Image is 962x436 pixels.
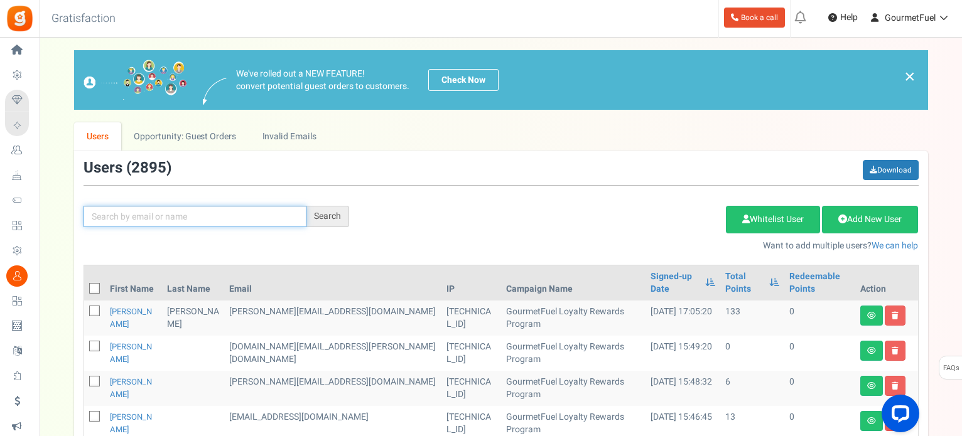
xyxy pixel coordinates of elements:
[872,239,918,252] a: We can help
[110,341,152,365] a: [PERSON_NAME]
[904,69,916,84] a: ×
[306,206,349,227] div: Search
[892,382,899,390] i: Delete user
[784,336,855,371] td: 0
[646,371,720,406] td: [DATE] 15:48:32
[885,11,936,24] span: GourmetFuel
[110,306,152,330] a: [PERSON_NAME]
[441,336,501,371] td: [TECHNICAL_ID]
[867,347,876,354] i: View details
[789,270,850,295] a: Redeemable Points
[441,300,501,336] td: [TECHNICAL_ID]
[837,11,858,24] span: Help
[428,69,499,91] a: Check Now
[501,336,646,371] td: GourmetFuel Loyalty Rewards Program
[110,376,152,400] a: [PERSON_NAME]
[784,300,855,336] td: 0
[224,336,441,371] td: [DOMAIN_NAME][EMAIL_ADDRESS][PERSON_NAME][DOMAIN_NAME]
[823,8,863,28] a: Help
[855,265,918,300] th: Action
[84,60,187,100] img: images
[162,265,224,300] th: Last Name
[236,68,409,93] p: We've rolled out a NEW FEATURE! convert potential guest orders to customers.
[84,206,306,227] input: Search by email or name
[38,6,129,31] h3: Gratisfaction
[6,4,34,33] img: Gratisfaction
[892,312,899,319] i: Delete user
[724,8,785,28] a: Book a call
[867,382,876,390] i: View details
[501,300,646,336] td: GourmetFuel Loyalty Rewards Program
[249,122,329,151] a: Invalid Emails
[651,270,698,295] a: Signed-up Date
[720,371,784,406] td: 6
[121,122,249,151] a: Opportunity: Guest Orders
[203,78,227,105] img: images
[726,206,820,233] a: Whitelist User
[943,356,959,380] span: FAQs
[105,265,163,300] th: First Name
[784,371,855,406] td: 0
[224,265,441,300] th: Email
[74,122,122,151] a: Users
[131,157,166,179] span: 2895
[368,240,919,252] p: Want to add multiple users?
[84,160,171,176] h3: Users ( )
[224,300,441,336] td: [PERSON_NAME][EMAIL_ADDRESS][DOMAIN_NAME]
[646,336,720,371] td: [DATE] 15:49:20
[441,265,501,300] th: IP
[867,312,876,319] i: View details
[162,300,224,336] td: [PERSON_NAME]
[110,411,152,435] a: [PERSON_NAME]
[892,347,899,354] i: Delete user
[224,371,441,406] td: [PERSON_NAME][EMAIL_ADDRESS][DOMAIN_NAME]
[863,160,919,180] a: Download
[720,336,784,371] td: 0
[867,417,876,425] i: View details
[501,371,646,406] td: GourmetFuel Loyalty Rewards Program
[725,270,763,295] a: Total Points
[822,206,918,233] a: Add New User
[720,300,784,336] td: 133
[646,300,720,336] td: [DATE] 17:05:20
[441,371,501,406] td: [TECHNICAL_ID]
[501,265,646,300] th: Campaign Name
